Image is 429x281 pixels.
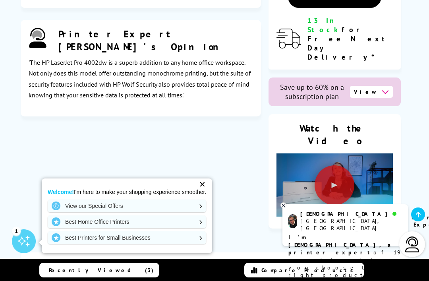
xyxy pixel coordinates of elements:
[288,214,297,228] img: chris-livechat.png
[307,16,393,62] div: for Free Next Day Delivery*
[29,57,253,101] p: 'The HP LaserJet Pro 4002dw is a superb addition to any home office workspace. Not only does this...
[300,217,402,232] div: [GEOGRAPHIC_DATA], [GEOGRAPHIC_DATA]
[261,267,357,274] span: Compare Products
[307,16,342,34] span: 13 In Stock
[48,215,206,228] a: Best Home Office Printers
[276,83,348,101] span: Save up to 60% on a subscription plan
[48,188,206,196] p: I'm here to make your shopping experience smoother.
[350,86,393,97] span: View
[244,263,364,277] a: Compare Products
[288,234,393,256] b: I'm [DEMOGRAPHIC_DATA], a printer expert
[288,234,402,279] p: of 19 years! I can help you choose the right product
[404,236,420,252] img: user-headset-light.svg
[39,263,159,277] a: Recently Viewed (3)
[12,227,21,235] div: 1
[48,189,74,195] strong: Welcome!
[58,28,253,53] div: Printer Expert [PERSON_NAME]'s Opinion
[276,140,393,228] img: Play
[197,179,208,190] div: ✕
[348,86,393,97] a: View
[300,210,402,217] div: [DEMOGRAPHIC_DATA]
[49,267,154,274] span: Recently Viewed (3)
[48,200,206,212] a: View our Special Offers
[48,231,206,244] a: Best Printers for Small Businesses
[276,122,393,147] div: Watch the Video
